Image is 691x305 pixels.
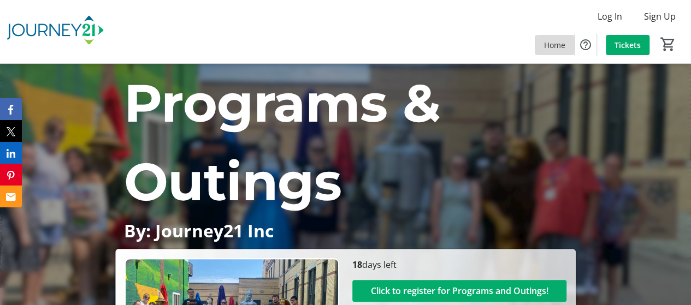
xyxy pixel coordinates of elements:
button: Click to register for Programs and Outings! [352,280,567,302]
button: Sign Up [635,8,684,25]
span: Sign Up [644,10,676,23]
a: Tickets [606,35,649,55]
img: Journey21's Logo [7,4,104,59]
p: days left [352,258,567,271]
span: Click to register for Programs and Outings! [370,284,548,297]
span: Home [544,39,565,51]
p: By: Journey21 Inc [124,221,567,240]
button: Cart [658,34,678,54]
span: Log In [598,10,622,23]
span: Tickets [615,39,641,51]
a: Home [535,35,574,55]
span: Programs & Outings [124,71,440,213]
span: 18 [352,259,362,271]
button: Help [575,34,596,56]
button: Log In [589,8,631,25]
